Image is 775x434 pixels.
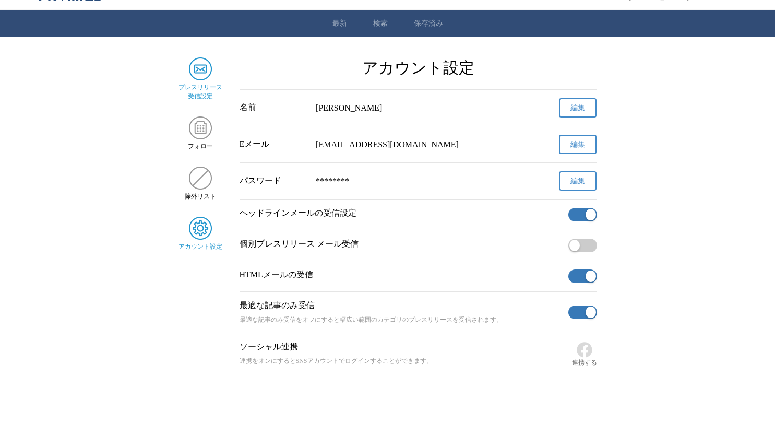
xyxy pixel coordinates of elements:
p: 連携をオンにするとSNSアカウントでログインすることができます。 [240,357,568,366]
p: 最適な記事のみ受信 [240,300,564,311]
a: 最新 [332,19,347,28]
div: [PERSON_NAME] [316,103,520,113]
span: 除外リスト [185,192,216,201]
button: 編集 [559,171,597,191]
a: 保存済み [414,19,443,28]
div: Eメール [240,139,308,150]
div: パスワード [240,175,308,186]
a: アカウント設定アカウント設定 [178,217,223,251]
p: HTMLメールの受信 [240,269,564,280]
span: 編集 [570,177,585,186]
span: 連携する [572,358,597,367]
img: アカウント設定 [189,217,212,240]
span: プレスリリース 受信設定 [178,83,222,101]
span: 編集 [570,103,585,113]
button: 編集 [559,135,597,154]
div: 名前 [240,102,308,113]
nav: サイドメニュー [178,57,223,376]
h2: アカウント設定 [240,57,597,79]
div: [EMAIL_ADDRESS][DOMAIN_NAME] [316,140,520,149]
p: 個別プレスリリース メール受信 [240,239,564,250]
span: アカウント設定 [178,242,222,251]
img: 除外リスト [189,167,212,190]
img: Facebook [576,342,593,358]
span: 編集 [570,140,585,149]
a: 除外リスト除外リスト [178,167,223,201]
button: 編集 [559,98,597,118]
img: フォロー [189,116,212,139]
a: 検索 [373,19,388,28]
a: フォローフォロー [178,116,223,151]
button: 連携する [572,342,597,367]
span: フォロー [188,142,213,151]
p: 最適な記事のみ受信をオフにすると幅広い範囲のカテゴリのプレスリリースを受信されます。 [240,315,564,324]
a: プレスリリース 受信設定プレスリリース 受信設定 [178,57,223,101]
img: プレスリリース 受信設定 [189,57,212,80]
p: ソーシャル連携 [240,342,568,353]
p: ヘッドラインメールの受信設定 [240,208,564,219]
